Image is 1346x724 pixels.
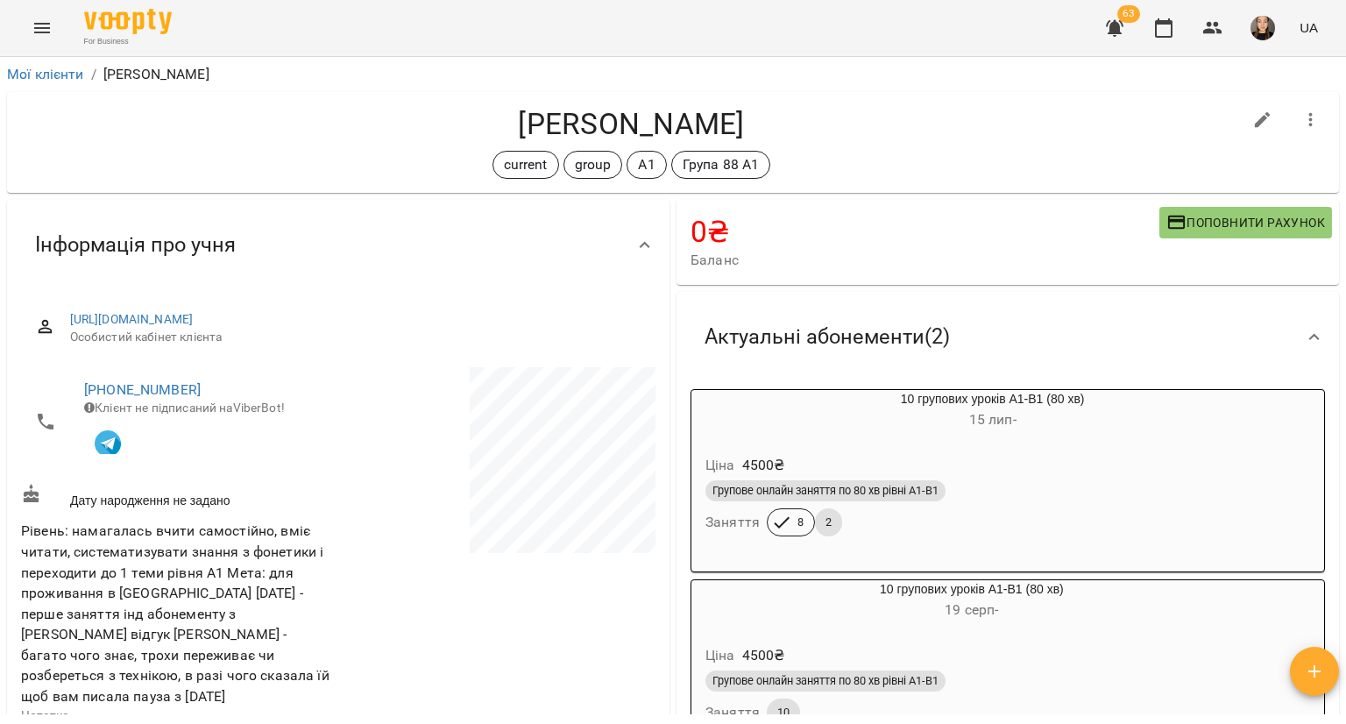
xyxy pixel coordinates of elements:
[21,522,329,705] span: Рівень: намагалась вчити самостійно, вміє читати, систематизувати знання з фонетики і переходити ...
[1166,212,1325,233] span: Поповнити рахунок
[18,480,338,513] div: Дату народження не задано
[91,64,96,85] li: /
[691,390,1293,557] button: 10 групових уроків А1-В1 (80 хв)15 лип- Ціна4500₴Групове онлайн заняття по 80 хв рівні А1-В1Занят...
[1117,5,1140,23] span: 63
[84,401,285,415] span: Клієнт не підписаний на ViberBot!
[945,601,998,618] span: 19 серп -
[691,580,1252,622] div: 10 групових уроків А1-В1 (80 хв)
[504,154,548,175] p: current
[742,455,785,476] p: 4500 ₴
[969,411,1017,428] span: 15 лип -
[767,705,800,720] span: 10
[492,151,559,179] div: current
[671,151,771,179] div: Група 88 A1
[7,66,84,82] a: Мої клієнти
[70,329,641,346] span: Особистий кабінет клієнта
[575,154,612,175] p: group
[705,483,946,499] span: Групове онлайн заняття по 80 хв рівні А1-В1
[627,151,666,179] div: А1
[1293,11,1325,44] button: UA
[691,214,1159,250] h4: 0 ₴
[563,151,623,179] div: group
[742,645,785,666] p: 4500 ₴
[787,515,814,530] span: 8
[84,381,201,398] a: [PHONE_NUMBER]
[638,154,655,175] p: А1
[691,250,1159,271] span: Баланс
[705,453,735,478] h6: Ціна
[705,643,735,668] h6: Ціна
[691,390,1293,432] div: 10 групових уроків А1-В1 (80 хв)
[677,292,1339,382] div: Актуальні абонементи(2)
[84,36,172,47] span: For Business
[103,64,209,85] p: [PERSON_NAME]
[95,430,121,457] img: Telegram
[1250,16,1275,40] img: 07686a9793963d6b74447e7664111bec.jpg
[683,154,760,175] p: Група 88 A1
[815,515,842,530] span: 2
[1300,18,1318,37] span: UA
[21,7,63,49] button: Menu
[1159,207,1332,238] button: Поповнити рахунок
[70,312,194,326] a: [URL][DOMAIN_NAME]
[705,323,950,351] span: Актуальні абонементи ( 2 )
[84,9,172,34] img: Voopty Logo
[7,64,1339,85] nav: breadcrumb
[21,106,1242,142] h4: [PERSON_NAME]
[7,200,669,290] div: Інформація про учня
[705,510,760,535] h6: Заняття
[84,417,131,465] button: Клієнт підписаний на VooptyBot
[35,231,236,259] span: Інформація про учня
[705,673,946,689] span: Групове онлайн заняття по 80 хв рівні А1-В1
